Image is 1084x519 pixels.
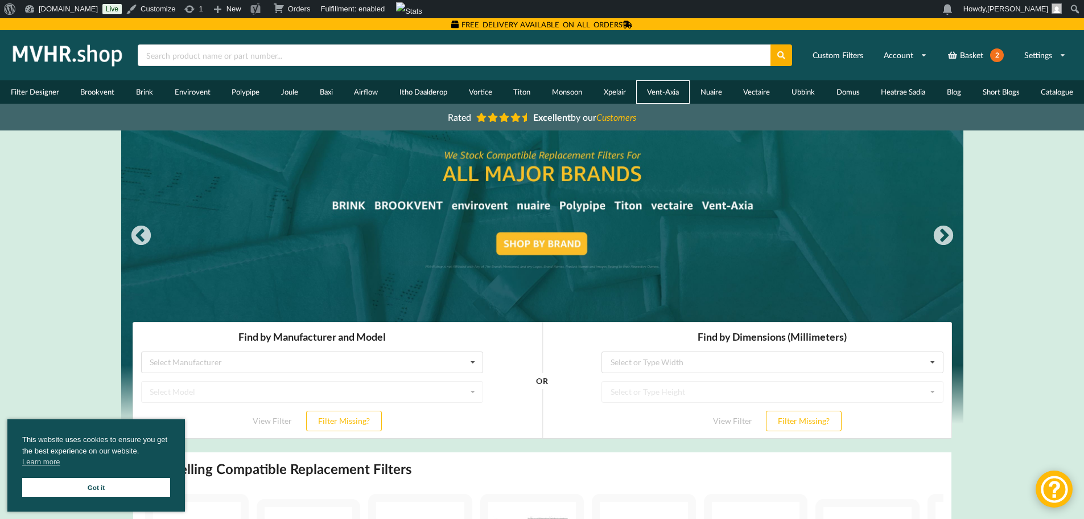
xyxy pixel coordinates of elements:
[876,45,934,66] a: Account
[22,478,170,497] a: Got it cookie
[633,89,709,109] button: Filter Missing?
[502,80,541,104] a: Titon
[440,108,645,126] a: Rated Excellentby ourCustomers
[396,2,422,21] img: Views over 48 hours. Click for more Jetpack Stats.
[17,36,89,44] div: Select Manufacturer
[102,4,122,14] a: Live
[343,80,389,104] a: Airflow
[125,80,164,104] a: Brink
[320,5,385,13] span: Fulfillment: enabled
[936,80,972,104] a: Blog
[781,80,826,104] a: Ubbink
[805,45,871,66] a: Custom Filters
[733,80,781,104] a: Vectaire
[1030,80,1084,104] a: Catalogue
[990,48,1004,62] span: 2
[593,80,637,104] a: Xpelair
[972,80,1031,104] a: Short Blogs
[309,80,344,104] a: Baxi
[541,80,593,104] a: Monsoon
[596,112,636,122] i: Customers
[690,80,733,104] a: Nuaire
[940,42,1011,68] a: Basket2
[469,9,811,22] h3: Find by Dimensions (Millimeters)
[533,112,571,122] b: Excellent
[1017,45,1073,66] a: Settings
[389,80,458,104] a: Itho Daalderop
[932,225,955,248] button: Next
[403,59,415,118] div: OR
[22,434,170,471] span: This website uses cookies to ensure you get the best experience on our website.
[871,80,937,104] a: Heatrae Sadia
[458,80,503,104] a: Vortice
[164,80,221,104] a: Envirovent
[174,89,249,109] button: Filter Missing?
[221,80,271,104] a: Polypipe
[130,225,152,248] button: Previous
[7,419,185,512] div: cookieconsent
[70,80,126,104] a: Brookvent
[22,456,60,468] a: cookies - Learn more
[533,112,636,122] span: by our
[141,460,412,478] h2: Best Selling Compatible Replacement Filters
[636,80,690,104] a: Vent-Axia
[448,112,471,122] span: Rated
[987,5,1048,13] span: [PERSON_NAME]
[826,80,871,104] a: Domus
[138,44,770,66] input: Search product name or part number...
[270,80,309,104] a: Joule
[9,9,351,22] h3: Find by Manufacturer and Model
[8,41,127,70] img: mvhr.shop.png
[478,36,551,44] div: Select or Type Width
